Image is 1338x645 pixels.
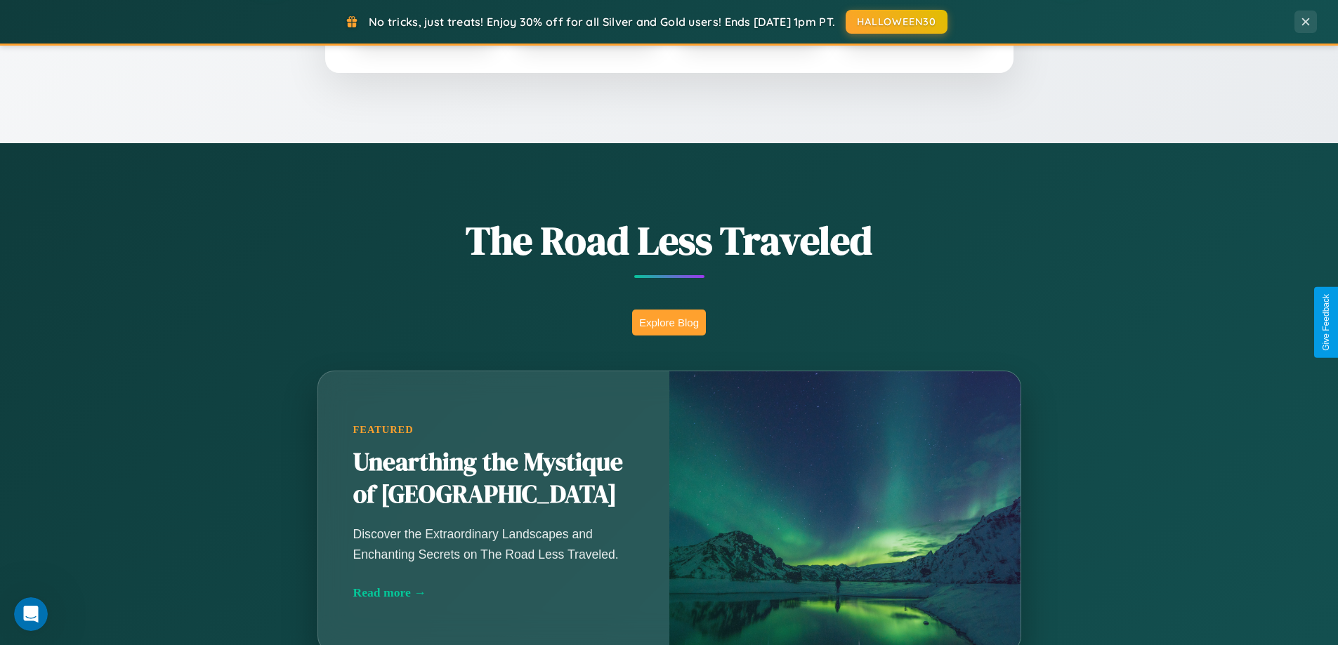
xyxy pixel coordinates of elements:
div: Read more → [353,585,634,600]
span: No tricks, just treats! Enjoy 30% off for all Silver and Gold users! Ends [DATE] 1pm PT. [369,15,835,29]
h2: Unearthing the Mystique of [GEOGRAPHIC_DATA] [353,446,634,511]
iframe: Intercom live chat [14,597,48,631]
p: Discover the Extraordinary Landscapes and Enchanting Secrets on The Road Less Traveled. [353,524,634,564]
button: HALLOWEEN30 [846,10,947,34]
button: Explore Blog [632,310,706,335]
h1: The Road Less Traveled [248,213,1091,267]
div: Featured [353,424,634,436]
div: Give Feedback [1321,294,1331,351]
